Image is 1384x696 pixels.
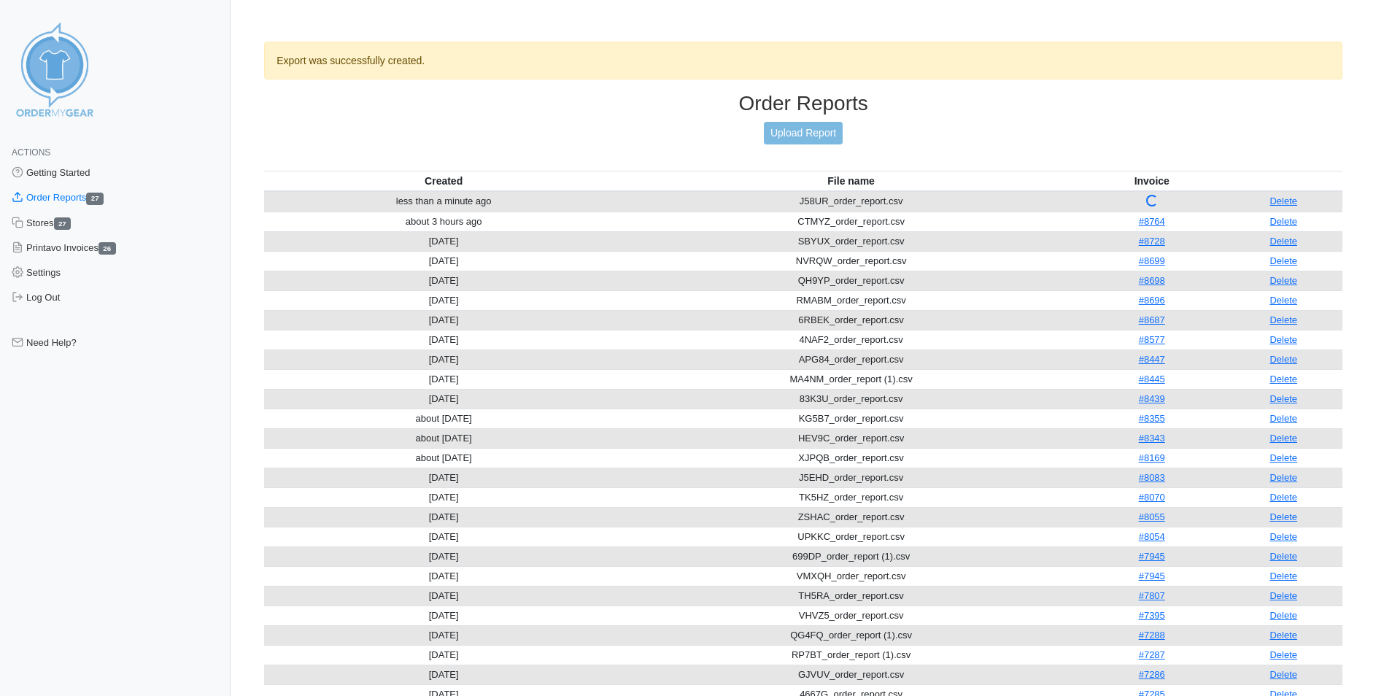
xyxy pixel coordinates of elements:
[264,665,623,684] td: [DATE]
[264,468,623,487] td: [DATE]
[623,586,1079,606] td: TH5RA_order_report.csv
[1139,649,1165,660] a: #7287
[264,409,623,428] td: about [DATE]
[623,428,1079,448] td: HEV9C_order_report.csv
[264,231,623,251] td: [DATE]
[623,468,1079,487] td: J5EHD_order_report.csv
[264,645,623,665] td: [DATE]
[1139,236,1165,247] a: #8728
[1269,511,1297,522] a: Delete
[264,507,623,527] td: [DATE]
[264,606,623,625] td: [DATE]
[1139,551,1165,562] a: #7945
[1139,393,1165,404] a: #8439
[1269,393,1297,404] a: Delete
[623,231,1079,251] td: SBYUX_order_report.csv
[86,193,104,205] span: 27
[1139,354,1165,365] a: #8447
[1079,171,1224,191] th: Invoice
[1269,196,1297,206] a: Delete
[264,448,623,468] td: about [DATE]
[623,507,1079,527] td: ZSHAC_order_report.csv
[1269,374,1297,384] a: Delete
[1269,236,1297,247] a: Delete
[623,487,1079,507] td: TK5HZ_order_report.csv
[1139,571,1165,581] a: #7945
[1139,255,1165,266] a: #8699
[264,290,623,310] td: [DATE]
[623,546,1079,566] td: 699DP_order_report (1).csv
[1269,472,1297,483] a: Delete
[1269,571,1297,581] a: Delete
[1269,295,1297,306] a: Delete
[1269,354,1297,365] a: Delete
[623,271,1079,290] td: QH9YP_order_report.csv
[1269,314,1297,325] a: Delete
[1139,452,1165,463] a: #8169
[623,645,1079,665] td: RP7BT_order_report (1).csv
[623,310,1079,330] td: 6RBEK_order_report.csv
[1139,295,1165,306] a: #8696
[623,409,1079,428] td: KG5B7_order_report.csv
[264,586,623,606] td: [DATE]
[623,566,1079,586] td: VMXQH_order_report.csv
[1139,433,1165,444] a: #8343
[1139,275,1165,286] a: #8698
[1139,610,1165,621] a: #7395
[764,122,843,144] a: Upload Report
[623,349,1079,369] td: APG84_order_report.csv
[1269,630,1297,641] a: Delete
[264,566,623,586] td: [DATE]
[1139,669,1165,680] a: #7286
[1139,413,1165,424] a: #8355
[264,369,623,389] td: [DATE]
[623,369,1079,389] td: MA4NM_order_report (1).csv
[1269,590,1297,601] a: Delete
[623,448,1079,468] td: XJPQB_order_report.csv
[1269,255,1297,266] a: Delete
[264,310,623,330] td: [DATE]
[264,191,623,212] td: less than a minute ago
[623,389,1079,409] td: 83K3U_order_report.csv
[1269,531,1297,542] a: Delete
[264,428,623,448] td: about [DATE]
[1269,334,1297,345] a: Delete
[623,251,1079,271] td: NVRQW_order_report.csv
[264,349,623,369] td: [DATE]
[264,625,623,645] td: [DATE]
[264,487,623,507] td: [DATE]
[264,389,623,409] td: [DATE]
[623,625,1079,645] td: QG4FQ_order_report (1).csv
[264,42,1342,80] div: Export was successfully created.
[1139,334,1165,345] a: #8577
[1139,511,1165,522] a: #8055
[623,606,1079,625] td: VHVZ5_order_report.csv
[1139,314,1165,325] a: #8687
[1139,492,1165,503] a: #8070
[264,171,623,191] th: Created
[623,665,1079,684] td: GJVUV_order_report.csv
[1269,649,1297,660] a: Delete
[264,546,623,566] td: [DATE]
[1269,551,1297,562] a: Delete
[623,290,1079,310] td: RMABM_order_report.csv
[623,212,1079,231] td: CTMYZ_order_report.csv
[264,271,623,290] td: [DATE]
[264,527,623,546] td: [DATE]
[1269,413,1297,424] a: Delete
[1269,669,1297,680] a: Delete
[1269,216,1297,227] a: Delete
[1139,630,1165,641] a: #7288
[264,212,623,231] td: about 3 hours ago
[623,330,1079,349] td: 4NAF2_order_report.csv
[1139,216,1165,227] a: #8764
[1269,433,1297,444] a: Delete
[1139,590,1165,601] a: #7807
[1139,531,1165,542] a: #8054
[12,147,50,158] span: Actions
[1269,275,1297,286] a: Delete
[264,251,623,271] td: [DATE]
[1269,452,1297,463] a: Delete
[1269,610,1297,621] a: Delete
[623,527,1079,546] td: UPKKC_order_report.csv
